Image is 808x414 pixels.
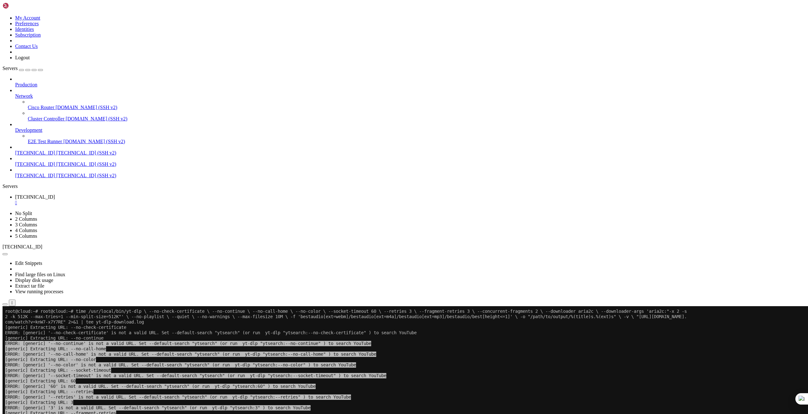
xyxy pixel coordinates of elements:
a: My Account [15,15,40,20]
a: No Split [15,211,32,216]
a: Edit Snippets [15,260,42,266]
a: Servers [3,66,43,71]
span: ERROR: [generic] '-o' is not a valid URL. Set --default-search "ytsearch" (or run yt-dlp "ytsearc... [3,281,313,287]
x-row: ERROR: [generic] '--no-check-certificate' is not a valid URL. Set --default-search "ytsearch" (or... [3,24,726,29]
span: [generic] Extracting URL: /path/to/output/%(title)s.%(ext)s [3,287,151,292]
span: Development [15,127,42,133]
span: [TECHNICAL_ID] [15,194,55,200]
span: [generic] Extracting URL: 60 [3,72,73,78]
span: ERROR: Unable to handle request: Unsupported url scheme: "aria2c" (urllib) [3,190,189,195]
span: [info] Testing format 234 [3,356,66,362]
a: View running processes [15,289,63,294]
span: ERROR: [generic] '--no-playlist' is not a valid URL. Set --default-search "ytsearch" (or run yt-d... [3,201,369,206]
span: [youtube] knW7-x7Y7RE: Downloading m3u8 information [3,346,131,351]
span: [TECHNICAL_ID] [15,173,55,178]
span: earch YouTube [5,271,38,276]
span: [DOMAIN_NAME] (SSH v2) [63,139,125,144]
span: ERROR: [generic] '--no-color' is not a valid URL. Set --default-search "ytsearch" (or run yt-dlp ... [3,56,353,61]
span: [info] knW7-x7Y7RE: Downloading 1 format(s): 18 [3,367,121,372]
a: Find large files on Linux [15,272,65,277]
span: ERROR: [generic] '--fragment-retries' is not a valid URL. Set --default-search "ytsearch" (or run... [3,110,394,115]
span: [generic] Extracting URL: --quiet [3,206,86,212]
span: [info] Testing format 625 [3,351,66,356]
span: [generic] Extracting URL: --no-playlist [3,195,101,201]
x-row: 2 -k 512K --max-tries=1 --min-split-size=512K"' \ --no-playlist \ --quiet \ --no-warnings \ --max... [3,8,726,13]
span: [generic] Extracting URL: 3 [3,94,71,99]
span: [generic] Extracting URL: bestaudio[ext=webm]/bestaudio[ext=m4a]/bestaudio[ext=mp3]/bestaudio/bes... [3,260,278,265]
a: [TECHNICAL_ID] [TECHNICAL_ID] (SSH v2) [15,150,805,156]
span: WARNING: [youtube] knW7-x7Y7RE: Some web client https formats have been skipped as they are missi... [3,340,505,346]
span: [generic] Extracting URL: 3 [3,115,71,120]
span: [generic] Extracting URL: -v [3,297,73,303]
span: ERROR: [generic] '--concurrent-fragments' is not a valid URL. Set --default-search "ytsearch" (or... [3,131,414,137]
span: [generic] Extracting URL: --fragment-retries [3,104,114,110]
a: Cisco Router [DOMAIN_NAME] (SSH v2) [28,105,805,110]
span: [TECHNICAL_ID] (SSH v2) [56,161,116,167]
span: [DOMAIN_NAME] (SSH v2) [66,116,128,121]
span: Production [15,82,37,87]
x-row: root@cloud:~# root@cloud:~# time /usr/local/bin/yt-dlp \ --no-check-certificate \ --no-continue \... [3,3,726,8]
span: Network [15,93,33,99]
span: [generic] Extracting URL: --max-filesize [3,228,104,233]
span: Servers [3,66,18,71]
span: ERROR: [generic] 'bestaudio[ext=webm]/bestaudio[ext=m4a]/bestaudio[ext=mp3]/bestaudio/best[height... [3,265,684,271]
span: ERROR: [generic] '3' is not a valid URL. Set --default-search "ytsearch" (or run yt-dlp "ytsearch... [3,120,308,126]
span: [generic] Extracting URL: -o [3,276,73,281]
img: Shellngn [3,3,39,9]
span: [generic] Extracting URL: --socket-timeout [3,61,109,67]
span: ERROR: [generic] '/path/to/output/%(title)s.%(ext)s' is not a valid URL. Set --default-search "yt... [3,292,470,297]
span: ERROR: [generic] '--socket-timeout' is not a valid URL. Set --default-search "ytsearch" (or run y... [3,67,384,72]
span: ERROR: [generic] '--retries' is not a valid URL. Set --default-search "ytsearch" (or run yt-dlp "... [3,88,348,94]
span: [generic] Extracting URL: --retries [3,83,91,88]
a: Display disk usage [15,277,53,283]
a: Contact Us [15,44,38,49]
span: ERROR: [generic] '--quiet' is not a valid URL. Set --default-search "ytsearch" (or run yt-dlp "yt... [3,212,338,217]
div:  [15,200,805,206]
a: 4 Columns [15,228,37,233]
div: Servers [3,184,805,189]
span: [youtube] knW7-x7Y7RE: Downloading tv client config [3,319,131,324]
span: [generic] Extracting URL: aria2c [3,158,83,163]
span: [generic] Extracting URL: --downloader-args [3,169,111,174]
span: [youtube] knW7-x7Y7RE: Downloading ios player API JSON [3,329,139,335]
span: [youtube] Extracting URL: [URL][DOMAIN_NAME] [3,308,114,313]
span: [generic] Extracting URL: --no-call-home [3,40,104,45]
a: Extract tar file [15,283,44,289]
span: [generic] Extracting URL: aria2c:"-x 2 -s 2 -k 512K --max-tries=1 --min-split-size=512K" [3,179,225,185]
span: ERROR: [generic] '--max-filesize' is not a valid URL. Set --default-search "ytsearch" (or run yt-... [3,233,374,238]
span: [generic] Extracting URL: 10M [3,238,76,244]
a: Identities [15,26,34,32]
li: Development [15,122,805,144]
span: E2E Test Runner [28,139,62,144]
span: [youtube] knW7-x7Y7RE: Downloading webpage [3,313,109,319]
a: Preferences [15,21,39,26]
span: ERROR: [generic] '-f' is not a valid URL. Set --default-search "ytsearch" (or run yt-dlp "ytsearc... [3,254,313,260]
span: [DOMAIN_NAME] (SSH v2) [56,105,117,110]
span: s [3,271,5,276]
span: Cisco Router [28,105,54,110]
span: ERROR: [generic] '3' is not a valid URL. Set --default-search "ytsearch" (or run yt-dlp "ytsearch... [3,99,308,104]
span: WARNING: ffmpeg not found. The downloaded format may not be the best available. Installing ffmpeg... [3,362,359,367]
a: 2 Columns [15,216,37,222]
span: [generic] aria2c:"-x 2 -s 2 -k 512K --max-tries=1 --min-split-size=512K": Downloading webpage [3,185,237,190]
span: ERROR: [generic] '--no-continue' is not a valid URL. Set --default-search "ytsearch" (or run yt-d... [3,35,369,40]
span: [generic] Extracting URL: --downloader [3,147,98,153]
a: [TECHNICAL_ID] [TECHNICAL_ID] (SSH v2) [15,173,805,178]
x-row: com/watch?v=knW7-x7Y7RE" 2>&1 | tee yt-dlp-download.log [3,13,726,19]
x-row: [generic] Extracting URL: --no-check-certificate [3,19,726,24]
li: [TECHNICAL_ID] [TECHNICAL_ID] (SSH v2) [15,167,805,178]
span: Cluster Controller [28,116,64,121]
a: Network [15,93,805,99]
span: ERROR: [generic] '--downloader' is not a valid URL. Set --default-search "ytsearch" (or run yt-dl... [3,153,364,158]
span: [generic] Extracting URL: --concurrent-fragments [3,126,124,131]
span: ERROR: [generic] '--no-warnings' is not a valid URL. Set --default-search "ytsearch" (or run yt-d... [3,222,369,228]
span: [youtube] knW7-x7Y7RE: Downloading tv player API JSON [3,324,136,329]
a: Development [15,127,805,133]
li: [TECHNICAL_ID] [TECHNICAL_ID] (SSH v2) [15,156,805,167]
li: E2E Test Runner [DOMAIN_NAME] (SSH v2) [28,133,805,144]
a: 5 Columns [15,233,37,239]
div:  [11,300,13,305]
a: Production [15,82,805,88]
span: [generic] Extracting URL: -f [3,249,73,254]
a: Subscription [15,32,41,38]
